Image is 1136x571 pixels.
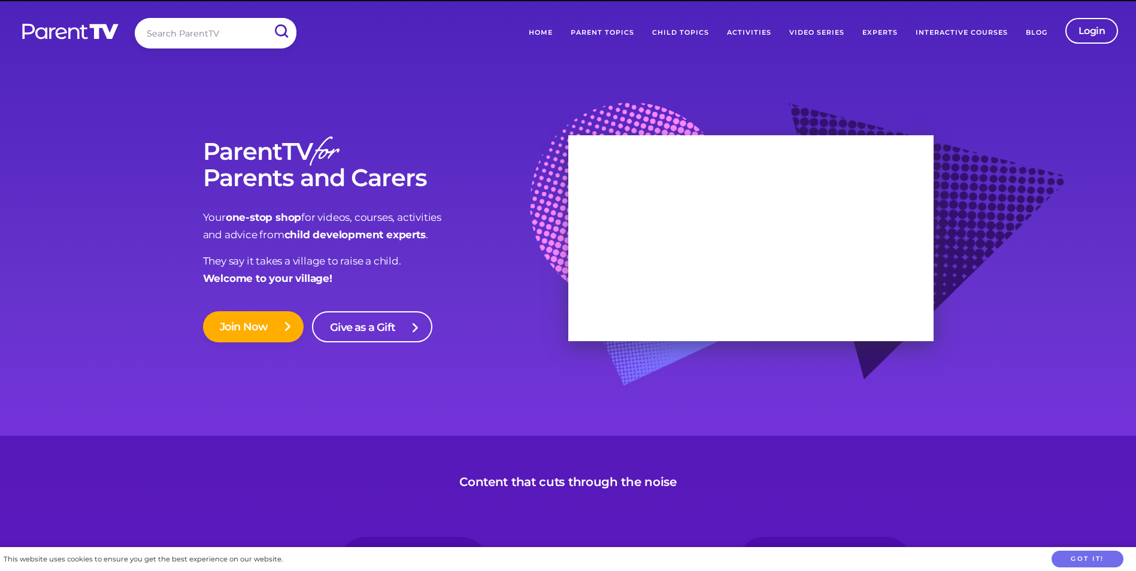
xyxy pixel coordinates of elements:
a: Interactive Courses [907,18,1017,48]
input: Search ParentTV [135,18,296,48]
button: Got it! [1052,551,1123,568]
h3: Content that cuts through the noise [459,475,677,489]
strong: one-stop shop [226,211,301,223]
input: Submit [265,18,296,45]
a: Video Series [780,18,853,48]
img: parenttv-logo-white.4c85aaf.svg [21,23,120,40]
a: Parent Topics [562,18,643,48]
a: Home [520,18,562,48]
em: for [313,128,337,180]
div: This website uses cookies to ensure you get the best experience on our website. [4,553,283,566]
a: Blog [1017,18,1056,48]
a: Child Topics [643,18,718,48]
img: bg-graphic.baf108b.png [530,102,1069,415]
a: Activities [718,18,780,48]
a: Login [1065,18,1119,44]
p: Your for videos, courses, activities and advice from . [203,209,568,244]
p: They say it takes a village to raise a child. [203,253,568,287]
a: Experts [853,18,907,48]
a: Join Now [203,311,304,342]
strong: Welcome to your village! [203,272,332,284]
h1: ParentTV Parents and Carers [203,138,568,191]
strong: child development experts [284,229,426,241]
a: Give as a Gift [312,311,432,342]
